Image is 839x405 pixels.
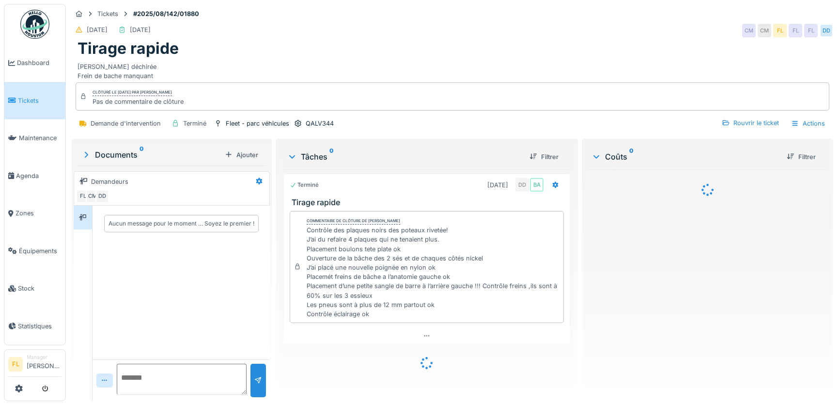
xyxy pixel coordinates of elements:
img: Badge_color-CXgf-gQk.svg [20,10,49,39]
a: Stock [4,270,65,308]
div: [PERSON_NAME] déchirée Frein de bache manquant [78,58,827,81]
div: Demandeurs [91,177,128,186]
div: Documents [81,149,221,161]
div: Filtrer [783,150,820,163]
div: QALV344 [306,119,334,128]
div: CM [742,24,756,37]
div: Ajouter [221,148,262,162]
li: [PERSON_NAME] [27,354,62,374]
div: Terminé [183,119,206,128]
div: FL [76,190,90,203]
div: [DATE] [87,25,108,34]
span: Maintenance [19,133,62,143]
div: FL [773,24,787,37]
span: Statistiques [18,322,62,331]
div: Clôturé le [DATE] par [PERSON_NAME] [93,89,172,96]
div: Demande d'intervention [91,119,161,128]
div: Actions [787,116,829,130]
a: Maintenance [4,119,65,157]
div: Fleet - parc véhicules [226,119,289,128]
div: DD [95,190,109,203]
span: Équipements [19,246,62,256]
div: FL [789,24,802,37]
div: Manager [27,354,62,361]
div: Tâches [287,151,522,162]
div: BA [530,178,544,192]
div: CM [86,190,99,203]
div: DD [515,178,529,192]
div: [DATE] [487,180,508,190]
div: Pas de commentaire de clôture [93,97,184,106]
li: FL [8,357,23,372]
span: Agenda [16,171,62,180]
a: Tickets [4,82,65,120]
span: Stock [18,284,62,293]
a: Équipements [4,232,65,270]
div: DD [820,24,833,37]
div: Filtrer [526,150,562,163]
div: Terminé [290,181,319,189]
h3: Tirage rapide [292,198,566,207]
div: Rouvrir le ticket [718,116,783,130]
sup: 0 [329,151,334,162]
a: FL Manager[PERSON_NAME] [8,354,62,377]
div: Commentaire de clôture de [PERSON_NAME] [307,218,400,225]
a: Statistiques [4,308,65,345]
div: [DATE] [130,25,151,34]
span: Dashboard [17,58,62,67]
div: FL [804,24,818,37]
a: Agenda [4,157,65,195]
a: Zones [4,194,65,232]
h1: Tirage rapide [78,39,179,58]
span: Zones [16,209,62,218]
a: Dashboard [4,44,65,82]
strong: #2025/08/142/01880 [129,9,203,18]
span: Tickets [18,96,62,105]
sup: 0 [629,151,634,162]
div: CM [758,24,771,37]
div: Tickets [97,9,118,18]
div: Coûts [591,151,779,162]
div: Aucun message pour le moment … Soyez le premier ! [109,219,254,228]
sup: 0 [140,149,144,161]
div: Contrôle des plaques noirs des poteaux rivetée! J’ai du refaire 4 plaques qui ne tenaient plus. P... [307,226,559,319]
